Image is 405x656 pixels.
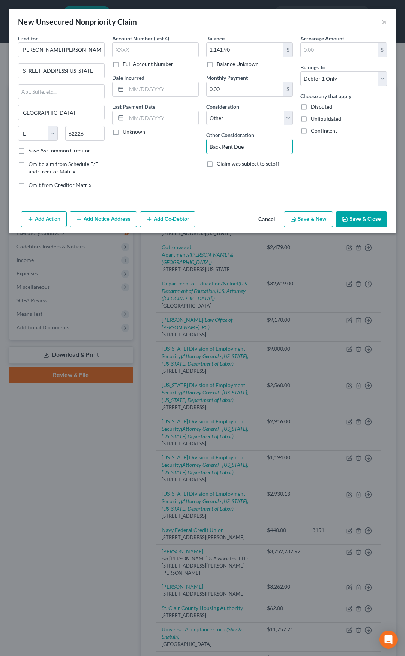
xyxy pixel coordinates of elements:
[140,211,195,227] button: Add Co-Debtor
[284,211,333,227] button: Save & New
[252,212,281,227] button: Cancel
[18,35,38,42] span: Creditor
[28,182,91,188] span: Omit from Creditor Matrix
[112,74,144,82] label: Date Incurred
[283,82,292,96] div: $
[123,128,145,136] label: Unknown
[65,126,105,141] input: Enter zip...
[217,160,279,167] span: Claim was subject to setoff
[18,16,137,27] div: New Unsecured Nonpriority Claim
[70,211,137,227] button: Add Notice Address
[283,43,292,57] div: $
[207,139,292,154] input: Specify...
[112,34,169,42] label: Account Number (last 4)
[112,42,199,57] input: XXXX
[18,105,104,120] input: Enter city...
[206,103,239,111] label: Consideration
[207,43,283,57] input: 0.00
[207,82,283,96] input: 0.00
[28,147,90,154] label: Save As Common Creditor
[112,103,155,111] label: Last Payment Date
[18,64,104,78] input: Enter address...
[18,42,105,57] input: Search creditor by name...
[378,43,387,57] div: $
[336,211,387,227] button: Save & Close
[382,17,387,26] button: ×
[311,103,332,110] span: Disputed
[206,131,254,139] label: Other Consideration
[126,82,198,96] input: MM/DD/YYYY
[311,115,341,122] span: Unliquidated
[21,211,67,227] button: Add Action
[123,60,173,68] label: Full Account Number
[311,127,337,134] span: Contingent
[217,60,259,68] label: Balance Unknown
[126,111,198,125] input: MM/DD/YYYY
[206,74,248,82] label: Monthly Payment
[18,85,104,99] input: Apt, Suite, etc...
[379,631,397,649] div: Open Intercom Messenger
[300,92,351,100] label: Choose any that apply
[301,43,378,57] input: 0.00
[300,64,325,70] span: Belongs To
[28,161,98,175] span: Omit claim from Schedule E/F and Creditor Matrix
[300,34,344,42] label: Arrearage Amount
[206,34,225,42] label: Balance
